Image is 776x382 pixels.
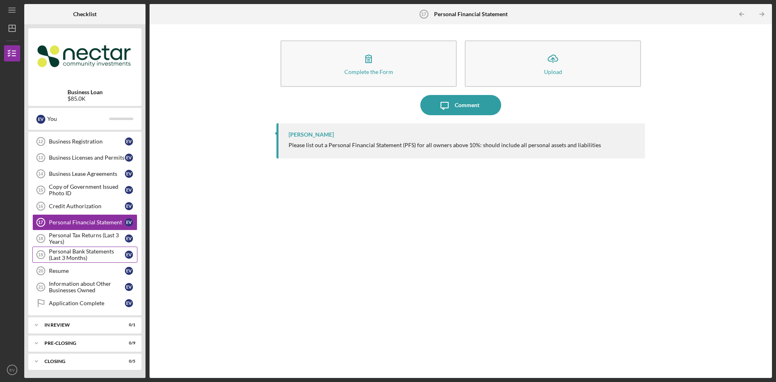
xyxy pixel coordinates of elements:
div: Pre-Closing [44,341,115,346]
a: 16Credit AuthorizationEV [32,198,137,214]
button: Complete the Form [280,40,457,87]
div: E V [125,137,133,146]
div: Personal Tax Returns (Last 3 Years) [49,232,125,245]
tspan: 12 [38,139,43,144]
a: 18Personal Tax Returns (Last 3 Years)EV [32,230,137,247]
div: Please list out a Personal Financial Statement (PFS) for all owners above 10%: should include all... [289,142,601,148]
a: Application CompleteEV [32,295,137,311]
a: 19Personal Bank Statements (Last 3 Months)EV [32,247,137,263]
div: 0 / 5 [121,359,135,364]
div: Business Licenses and Permits [49,154,125,161]
div: E V [125,154,133,162]
div: You [47,112,109,126]
a: 12Business RegistrationEV [32,133,137,150]
img: Product logo [28,32,141,81]
div: In Review [44,323,115,327]
tspan: 20 [38,268,43,273]
tspan: 13 [38,155,43,160]
div: $85.0K [67,95,103,102]
a: 15Copy of Government Issued Photo IDEV [32,182,137,198]
div: E V [125,283,133,291]
div: Information about Other Businesses Owned [49,281,125,293]
div: Application Complete [49,300,125,306]
b: Business Loan [67,89,103,95]
div: E V [125,267,133,275]
tspan: 15 [38,188,43,192]
div: Resume [49,268,125,274]
tspan: 18 [38,236,43,241]
div: 0 / 1 [121,323,135,327]
div: Copy of Government Issued Photo ID [49,184,125,196]
div: Personal Bank Statements (Last 3 Months) [49,248,125,261]
div: E V [125,234,133,243]
tspan: 14 [38,171,43,176]
button: EV [4,362,20,378]
tspan: 21 [38,285,43,289]
div: Upload [544,69,562,75]
a: 17Personal Financial StatementEV [32,214,137,230]
b: Checklist [73,11,97,17]
text: EV [10,368,15,372]
button: Upload [465,40,641,87]
div: E V [125,186,133,194]
tspan: 16 [38,204,43,209]
a: 14Business Lease AgreementsEV [32,166,137,182]
a: 21Information about Other Businesses OwnedEV [32,279,137,295]
tspan: 17 [421,12,426,17]
b: Personal Financial Statement [434,11,508,17]
div: E V [125,218,133,226]
div: 0 / 9 [121,341,135,346]
a: 20ResumeEV [32,263,137,279]
div: Personal Financial Statement [49,219,125,226]
div: E V [125,202,133,210]
div: Closing [44,359,115,364]
div: Complete the Form [344,69,393,75]
button: Comment [420,95,501,115]
div: Credit Authorization [49,203,125,209]
div: Comment [455,95,479,115]
tspan: 17 [38,220,43,225]
tspan: 19 [38,252,43,257]
div: Business Lease Agreements [49,171,125,177]
div: E V [125,299,133,307]
div: [PERSON_NAME] [289,131,334,138]
div: Business Registration [49,138,125,145]
div: E V [36,115,45,124]
a: 13Business Licenses and PermitsEV [32,150,137,166]
div: E V [125,170,133,178]
div: E V [125,251,133,259]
